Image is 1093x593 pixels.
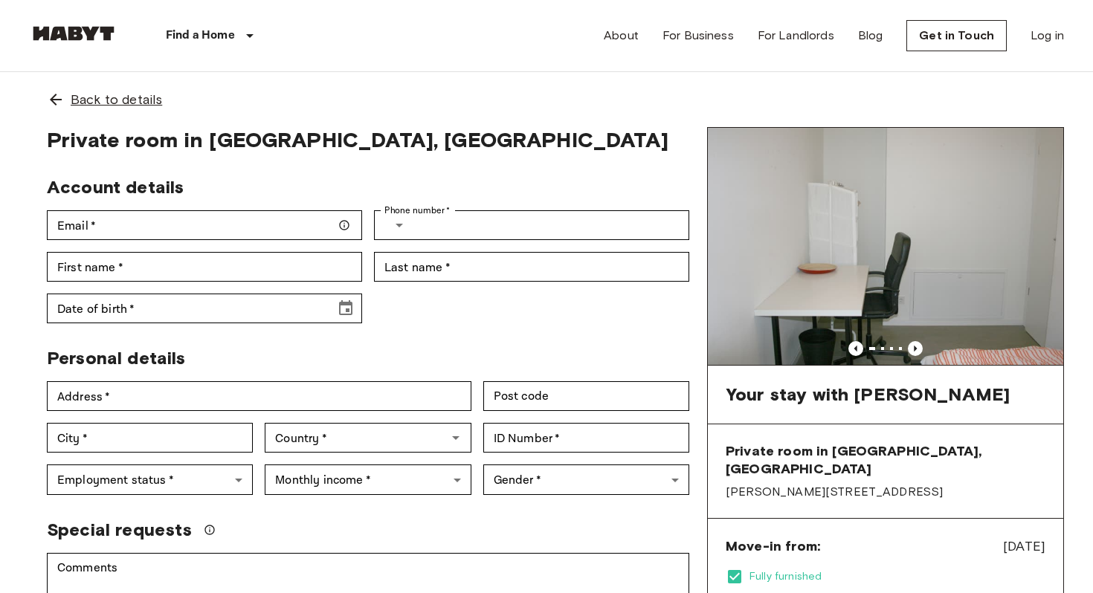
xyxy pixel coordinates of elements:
[749,569,1045,584] span: Fully furnished
[47,347,185,369] span: Personal details
[483,423,689,453] div: ID Number
[858,27,883,45] a: Blog
[47,519,192,541] span: Special requests
[726,537,820,555] span: Move-in from:
[758,27,834,45] a: For Landlords
[384,210,414,240] button: Select country
[47,210,362,240] div: Email
[1003,537,1045,556] span: [DATE]
[384,204,451,217] label: Phone number
[47,176,184,198] span: Account details
[445,427,466,448] button: Open
[47,423,253,453] div: City
[47,252,362,282] div: First name
[708,128,1063,365] img: Marketing picture of unit DE-01-302-012-03
[71,90,162,109] span: Back to details
[726,383,1010,406] span: Your stay with [PERSON_NAME]
[166,27,235,45] p: Find a Home
[726,484,1045,500] span: [PERSON_NAME][STREET_ADDRESS]
[29,72,1064,127] a: Back to details
[604,27,639,45] a: About
[29,26,118,41] img: Habyt
[374,252,689,282] div: Last name
[908,341,923,356] button: Previous image
[204,524,216,536] svg: We'll do our best to accommodate your request, but please note we can't guarantee it will be poss...
[662,27,734,45] a: For Business
[338,219,350,231] svg: Make sure your email is correct — we'll send your booking details there.
[331,294,361,323] button: Choose date
[906,20,1007,51] a: Get in Touch
[47,127,689,152] span: Private room in [GEOGRAPHIC_DATA], [GEOGRAPHIC_DATA]
[848,341,863,356] button: Previous image
[483,381,689,411] div: Post code
[726,442,1045,478] span: Private room in [GEOGRAPHIC_DATA], [GEOGRAPHIC_DATA]
[1031,27,1064,45] a: Log in
[47,381,471,411] div: Address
